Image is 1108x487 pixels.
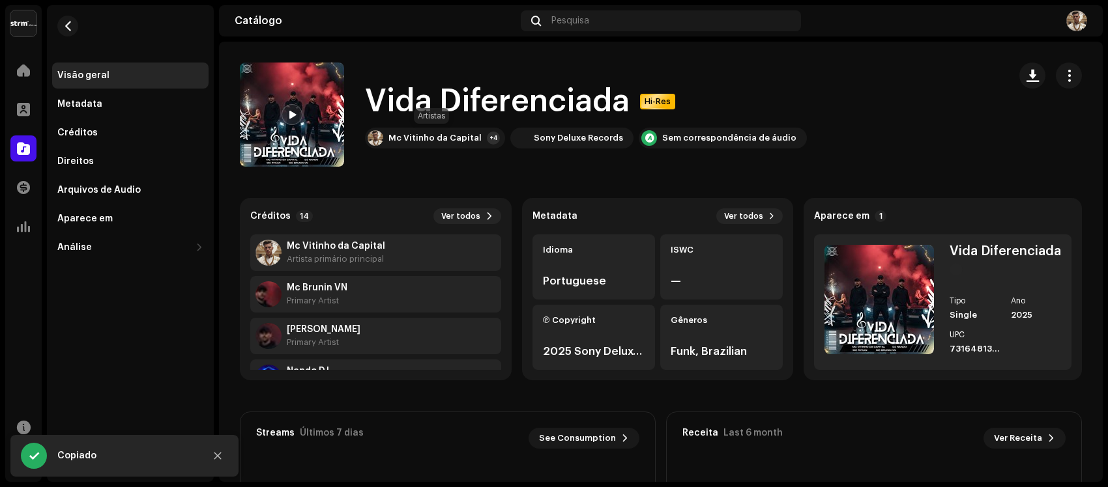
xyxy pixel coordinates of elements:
[287,296,347,306] div: Primary Artist
[10,10,36,36] img: 408b884b-546b-4518-8448-1008f9c76b02
[671,315,772,326] div: Gêneros
[255,281,282,307] img: 55fe3f72-d6df-4270-bb1c-343678ccd1d1
[551,16,589,26] span: Pesquisa
[287,324,360,335] strong: Mc Rykan
[388,133,482,143] div: Mc Vitinho da Capital
[57,70,109,81] div: Visão geral
[662,133,796,143] div: Sem correspondência de áudio
[287,337,360,348] div: Primary Artist
[255,365,282,391] img: df1e9555-f1ef-47c5-842d-eaecf286e825
[57,448,194,464] div: Copiado
[287,254,385,264] div: Artista primário principal
[433,208,501,224] button: Ver todos
[724,211,763,221] span: Ver todos
[235,16,516,26] div: Catálogo
[57,156,94,167] div: Direitos
[57,214,113,224] div: Aparece em
[1011,297,1062,305] div: Ano
[487,132,500,145] div: +4
[984,428,1066,449] button: Ver Receita
[671,273,772,289] div: —
[1066,10,1087,31] img: 1298afe1-fec9-4951-a5e1-33cccf13abde
[671,245,772,255] div: ISWC
[994,425,1042,451] span: Ver Receita
[682,428,718,438] div: Receita
[529,428,639,449] button: See Consumption
[950,344,1000,354] div: 7316481384441
[1011,310,1062,320] div: 2025
[52,91,209,117] re-m-nav-item: Metadata
[365,81,630,122] h1: Vida Diferenciada
[534,133,623,143] div: Sony Deluxe Records
[513,130,529,146] img: cc36ca95-7197-4182-a734-a9bd3bb4bf2d
[875,210,886,222] p-badge: 1
[814,211,869,221] strong: Aparece em
[57,242,92,253] div: Análise
[52,206,209,232] re-m-nav-item: Aparece em
[543,344,645,359] div: 2025 Sony Deluxe Records
[52,63,209,89] re-m-nav-item: Visão geral
[205,443,231,469] button: Close
[543,245,645,255] div: Idioma
[950,245,1061,258] div: Vida Diferenciada
[950,310,1000,320] div: Single
[300,428,364,438] div: Últimos 7 dias
[950,297,1000,305] div: Tipo
[543,315,645,326] div: Ⓟ Copyright
[255,323,282,349] img: 4f88ed88-a8ca-40a6-bb3a-c1253cbc0b3b
[287,241,385,251] strong: Mc Vitinho da Capital
[441,211,480,221] span: Ver todos
[240,63,344,167] img: 007c5128-bef0-4af1-84d1-950eea782e30
[824,245,934,354] img: 007c5128-bef0-4af1-84d1-950eea782e30
[716,208,783,224] button: Ver todos
[641,96,674,107] span: Hi-Res
[368,130,383,146] img: 6cb700f9-754d-40ac-aeae-5b4b1a368357
[52,234,209,260] re-m-nav-dropdown: Análise
[671,344,772,359] div: Funk, Brazilian
[57,185,141,195] div: Arquivos de Áudio
[543,273,645,289] div: Portuguese
[539,425,616,451] span: See Consumption
[950,331,1000,339] div: UPC
[52,120,209,146] re-m-nav-item: Créditos
[57,128,98,138] div: Créditos
[723,428,783,438] div: Last 6 month
[287,366,339,376] strong: Nando DJ
[52,177,209,203] re-m-nav-item: Arquivos de Áudio
[296,210,313,222] p-badge: 14
[255,240,282,266] img: 6cb700f9-754d-40ac-aeae-5b4b1a368357
[532,211,577,221] strong: Metadata
[57,99,102,109] div: Metadata
[250,211,291,221] strong: Créditos
[256,428,295,438] div: Streams
[52,148,209,174] re-m-nav-item: Direitos
[287,283,347,293] strong: Mc Brunin VN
